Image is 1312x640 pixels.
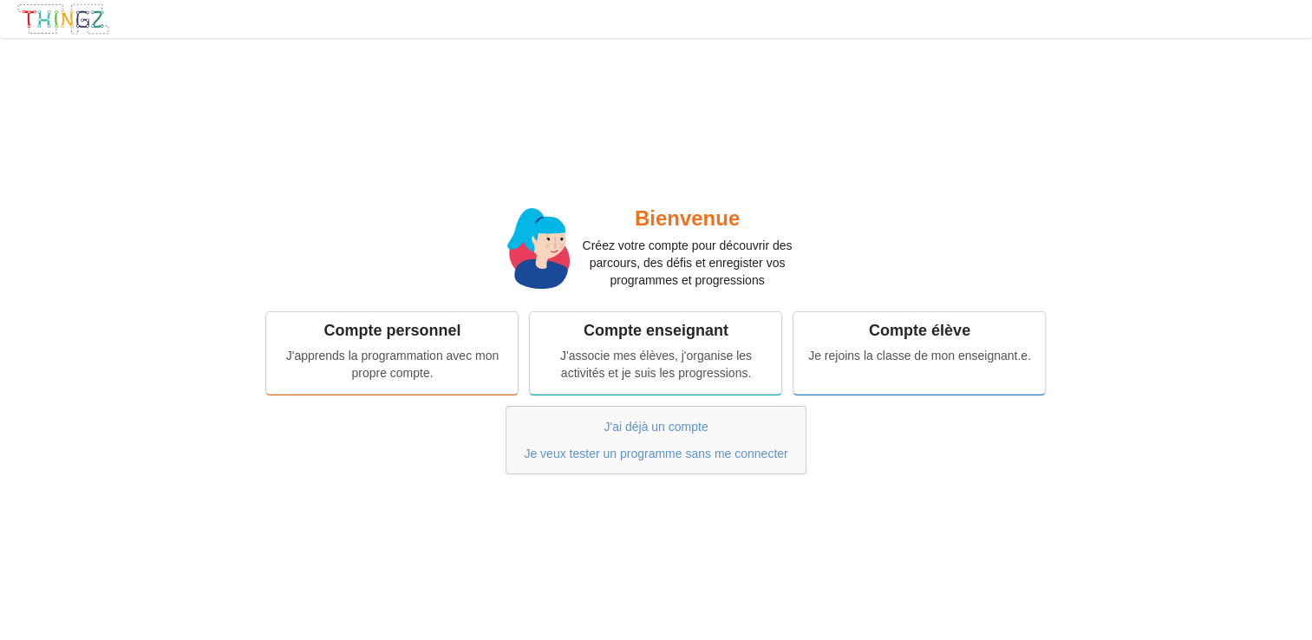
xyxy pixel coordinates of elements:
[507,208,570,288] img: miss.svg
[278,321,506,341] div: Compte personnel
[570,206,804,232] h2: Bienvenue
[570,237,804,289] p: Créez votre compte pour découvrir des parcours, des défis et enregister vos programmes et progres...
[16,3,110,36] img: thingz_logo.png
[806,321,1033,341] div: Compte élève
[266,312,518,394] a: Compte personnelJ'apprends la programmation avec mon propre compte.
[524,447,787,460] a: Je veux tester un programme sans me connecter
[542,347,769,382] div: J'associe mes élèves, j'organise les activités et je suis les progressions.
[604,420,708,434] a: J'ai déjà un compte
[278,347,506,382] div: J'apprends la programmation avec mon propre compte.
[530,312,781,394] a: Compte enseignantJ'associe mes élèves, j'organise les activités et je suis les progressions.
[542,321,769,341] div: Compte enseignant
[806,347,1033,364] div: Je rejoins la classe de mon enseignant.e.
[793,312,1045,394] a: Compte élèveJe rejoins la classe de mon enseignant.e.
